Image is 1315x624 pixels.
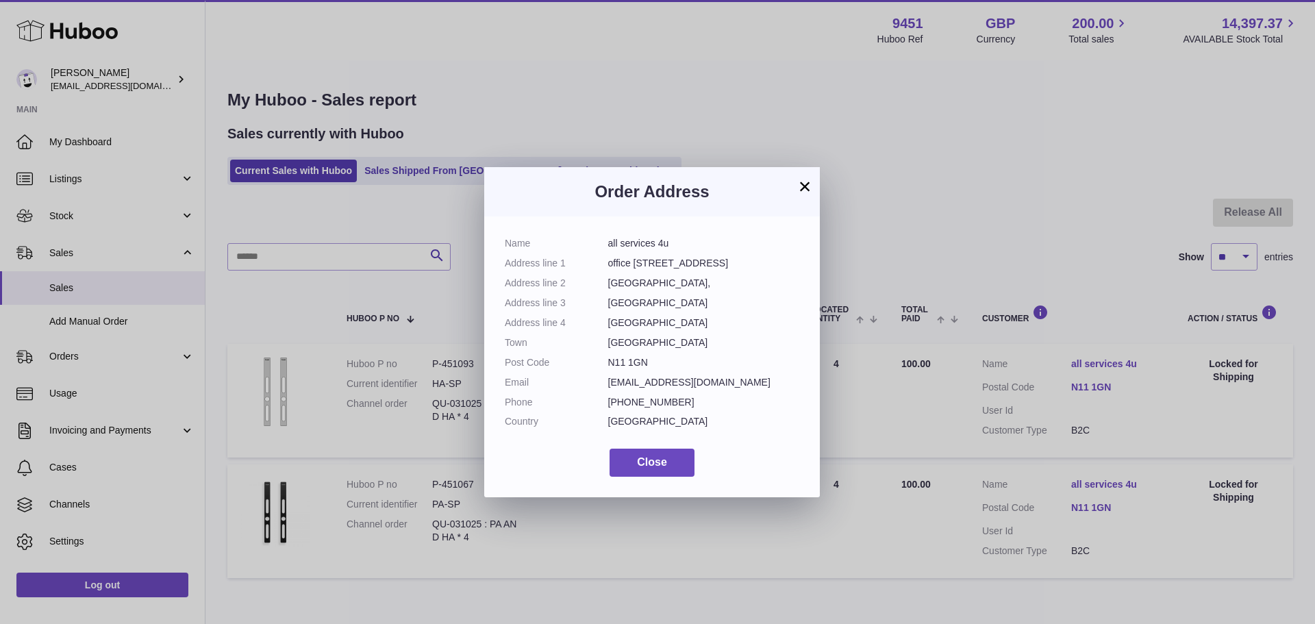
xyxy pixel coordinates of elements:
dd: all services 4u [608,237,800,250]
span: Close [637,456,667,468]
dd: [EMAIL_ADDRESS][DOMAIN_NAME] [608,376,800,389]
dd: [GEOGRAPHIC_DATA] [608,336,800,349]
dt: Address line 4 [505,316,608,329]
dd: [GEOGRAPHIC_DATA] [608,297,800,310]
dt: Country [505,415,608,428]
dt: Name [505,237,608,250]
dt: Address line 1 [505,257,608,270]
dd: N11 1GN [608,356,800,369]
dt: Phone [505,396,608,409]
dt: Email [505,376,608,389]
dd: [GEOGRAPHIC_DATA], [608,277,800,290]
dd: [PHONE_NUMBER] [608,396,800,409]
dd: [GEOGRAPHIC_DATA] [608,415,800,428]
dt: Post Code [505,356,608,369]
dt: Address line 2 [505,277,608,290]
dt: Address line 3 [505,297,608,310]
dt: Town [505,336,608,349]
dd: office [STREET_ADDRESS] [608,257,800,270]
button: × [797,178,813,195]
h3: Order Address [505,181,799,203]
dd: [GEOGRAPHIC_DATA] [608,316,800,329]
button: Close [610,449,694,477]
